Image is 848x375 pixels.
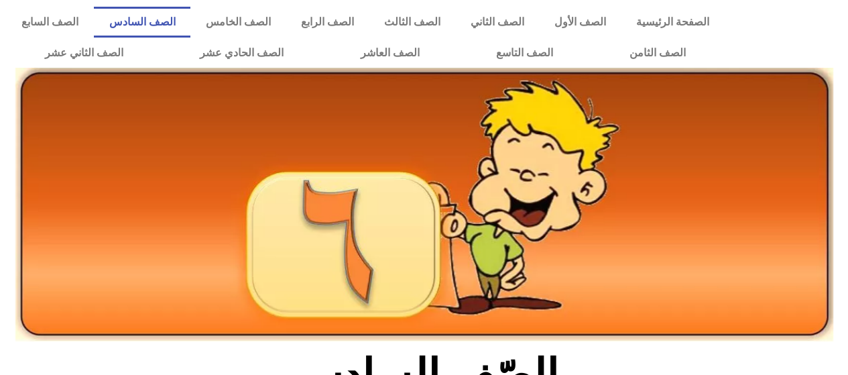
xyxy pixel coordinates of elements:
[286,7,369,38] a: الصف الرابع
[322,38,458,68] a: الصف العاشر
[458,38,591,68] a: الصف التاسع
[369,7,455,38] a: الصف الثالث
[94,7,190,38] a: الصف السادس
[621,7,724,38] a: الصفحة الرئيسية
[539,7,621,38] a: الصف الأول
[7,7,94,38] a: الصف السابع
[7,38,162,68] a: الصف الثاني عشر
[190,7,286,38] a: الصف الخامس
[162,38,322,68] a: الصف الحادي عشر
[591,38,724,68] a: الصف الثامن
[455,7,539,38] a: الصف الثاني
